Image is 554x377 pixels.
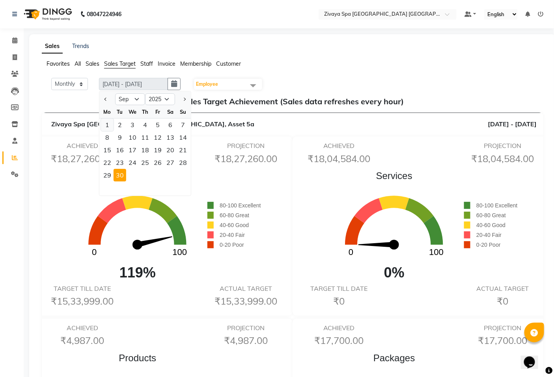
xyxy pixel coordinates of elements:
[126,144,139,156] div: 17
[220,202,261,209] span: 80-100 Excellent
[126,118,139,131] div: 3
[139,118,151,131] div: 4
[114,131,126,144] div: 9
[304,285,374,292] h6: TARGET TILL DATE
[101,118,114,131] div: Monday, September 1, 2025
[139,156,151,169] div: Thursday, September 25, 2025
[47,324,118,332] h6: ACHIEVED
[164,156,177,169] div: Saturday, September 27, 2025
[75,60,81,67] span: All
[304,153,374,164] h6: ₹18,04,584.00
[101,156,114,169] div: 22
[67,169,207,183] span: Sales
[115,93,145,105] select: Select month
[324,169,464,183] span: Services
[104,60,136,67] span: Sales Target
[304,324,374,332] h6: ACHIEVED
[488,119,537,129] span: [DATE] - [DATE]
[468,153,538,164] h6: ₹18,04,584.00
[468,142,538,150] h6: PROJECTION
[476,232,502,238] span: 20-40 Fair
[51,120,254,128] span: Zivaya Spa [GEOGRAPHIC_DATA] [GEOGRAPHIC_DATA], Asset 5a
[177,156,189,169] div: Sunday, September 28, 2025
[145,93,175,105] select: Select year
[476,242,500,248] span: 0-20 Poor
[177,131,189,144] div: Sunday, September 14, 2025
[151,131,164,144] div: Friday, September 12, 2025
[468,324,538,332] h6: PROJECTION
[164,118,177,131] div: 6
[151,118,164,131] div: Friday, September 5, 2025
[220,222,249,228] span: 40-60 Good
[126,131,139,144] div: 10
[164,118,177,131] div: Saturday, September 6, 2025
[139,131,151,144] div: 11
[114,156,126,169] div: 23
[164,144,177,156] div: Saturday, September 20, 2025
[47,285,118,292] h6: TARGET TILL DATE
[101,105,114,118] div: Mo
[92,248,97,257] text: 0
[177,144,189,156] div: 21
[151,144,164,156] div: 19
[101,144,114,156] div: 15
[114,169,126,181] div: 30
[468,335,538,346] h6: ₹17,700.00
[139,156,151,169] div: 25
[87,3,121,25] b: 08047224946
[164,156,177,169] div: 27
[101,131,114,144] div: 8
[126,144,139,156] div: Wednesday, September 17, 2025
[126,156,139,169] div: Wednesday, September 24, 2025
[211,335,281,346] h6: ₹4,987.00
[151,105,164,118] div: Fr
[211,142,281,150] h6: PROJECTION
[173,248,187,257] text: 100
[304,142,374,150] h6: ACHIEVED
[304,335,374,346] h6: ₹17,700.00
[151,156,164,169] div: Friday, September 26, 2025
[164,144,177,156] div: 20
[47,296,118,307] h6: ₹15,33,999.00
[140,60,153,67] span: Staff
[164,105,177,118] div: Sa
[158,60,175,67] span: Invoice
[177,105,189,118] div: Su
[139,105,151,118] div: Th
[139,144,151,156] div: 18
[151,156,164,169] div: 26
[324,351,464,365] span: Packages
[468,296,538,307] h6: ₹0
[349,248,354,257] text: 0
[177,156,189,169] div: 28
[521,346,546,369] iframe: chat widget
[42,39,63,54] a: Sales
[114,118,126,131] div: Tuesday, September 2, 2025
[126,156,139,169] div: 24
[47,142,118,150] h6: ACHIEVED
[220,242,244,248] span: 0-20 Poor
[48,97,537,106] h5: Sales Target Achievement (Sales data refreshes every hour)
[324,262,464,283] span: 0%
[114,144,126,156] div: 16
[101,169,114,181] div: Monday, September 29, 2025
[139,118,151,131] div: Thursday, September 4, 2025
[101,131,114,144] div: Monday, September 8, 2025
[151,131,164,144] div: 12
[101,156,114,169] div: Monday, September 22, 2025
[139,131,151,144] div: Thursday, September 11, 2025
[177,118,189,131] div: 7
[114,131,126,144] div: Tuesday, September 9, 2025
[211,285,281,292] h6: ACTUAL TARGET
[103,93,109,105] button: Previous month
[304,296,374,307] h6: ₹0
[177,131,189,144] div: 14
[126,118,139,131] div: Wednesday, September 3, 2025
[101,169,114,181] div: 29
[211,324,281,332] h6: PROJECTION
[177,118,189,131] div: Sunday, September 7, 2025
[99,78,168,90] input: DD/MM/YYYY-DD/MM/YYYY
[164,131,177,144] div: 13
[114,105,126,118] div: Tu
[67,351,207,365] span: Products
